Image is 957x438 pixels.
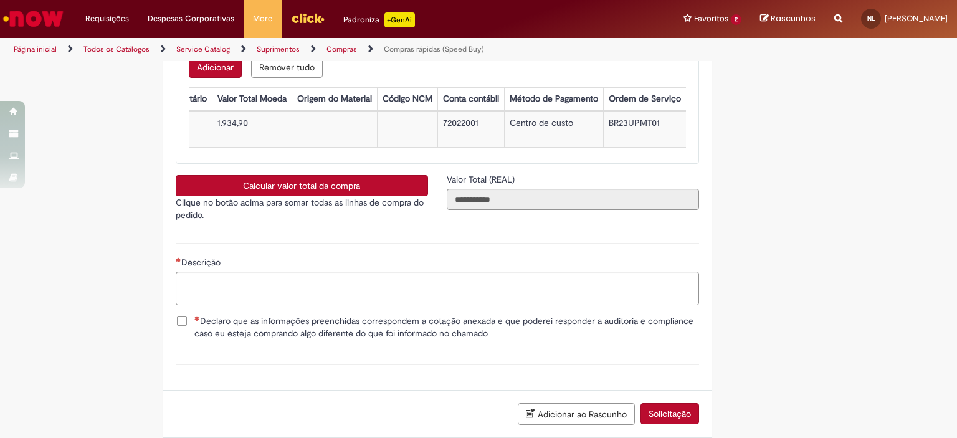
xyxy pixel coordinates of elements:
[9,38,629,61] ul: Trilhas de página
[603,88,686,111] th: Ordem de Serviço
[447,189,699,210] input: Valor Total (REAL)
[867,14,875,22] span: NL
[694,12,728,25] span: Favoritos
[377,88,437,111] th: Código NCM
[176,44,230,54] a: Service Catalog
[504,112,603,148] td: Centro de custo
[251,57,323,78] button: Remove all rows for Lista de Itens
[176,175,428,196] button: Calcular valor total da compra
[212,88,292,111] th: Valor Total Moeda
[148,12,234,25] span: Despesas Corporativas
[326,44,357,54] a: Compras
[504,88,603,111] th: Método de Pagamento
[640,403,699,424] button: Solicitação
[384,12,415,27] p: +GenAi
[181,257,223,268] span: Descrição
[760,13,816,25] a: Rascunhos
[253,12,272,25] span: More
[518,403,635,425] button: Adicionar ao Rascunho
[14,44,57,54] a: Página inicial
[447,174,517,185] span: Somente leitura - Valor Total (REAL)
[176,272,699,305] textarea: Descrição
[176,196,428,221] p: Clique no botão acima para somar todas as linhas de compra do pedido.
[212,112,292,148] td: 1.934,90
[447,173,517,186] label: Somente leitura - Valor Total (REAL)
[771,12,816,24] span: Rascunhos
[292,88,377,111] th: Origem do Material
[731,14,741,25] span: 2
[603,112,686,148] td: BR23UPMT01
[291,9,325,27] img: click_logo_yellow_360x200.png
[384,44,484,54] a: Compras rápidas (Speed Buy)
[83,44,150,54] a: Todos os Catálogos
[1,6,65,31] img: ServiceNow
[343,12,415,27] div: Padroniza
[85,12,129,25] span: Requisições
[257,44,300,54] a: Suprimentos
[885,13,948,24] span: [PERSON_NAME]
[176,257,181,262] span: Necessários
[189,57,242,78] button: Add a row for Lista de Itens
[194,316,200,321] span: Necessários
[194,315,699,340] span: Declaro que as informações preenchidas correspondem a cotação anexada e que poderei responder a a...
[437,112,504,148] td: 72022001
[437,88,504,111] th: Conta contábil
